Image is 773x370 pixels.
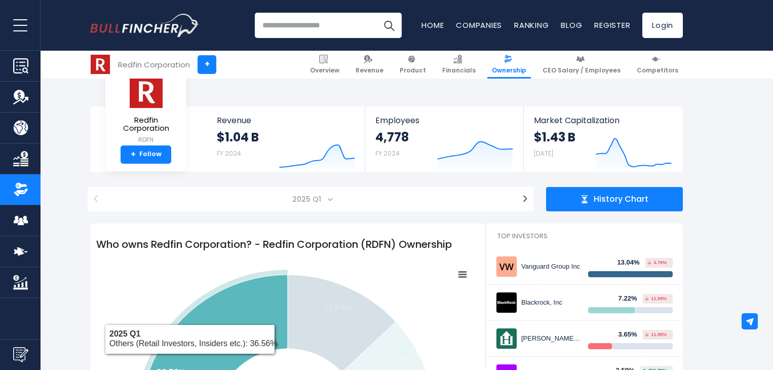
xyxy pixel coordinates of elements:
span: 2025 Q1 [288,192,327,206]
a: Redfin Corporation RDFN [113,74,179,145]
strong: $1.43 B [534,129,575,145]
span: Redfin Corporation [113,116,178,133]
span: CEO Salary / Employees [543,66,621,75]
small: [DATE] [534,149,553,158]
a: Overview [305,51,344,79]
a: Ranking [514,20,549,30]
button: > [517,187,533,211]
strong: + [131,150,136,159]
span: Product [400,66,426,75]
a: Companies [456,20,502,30]
span: History Chart [594,194,648,205]
text: 7.22% [386,355,410,366]
h2: Top Investors [486,224,683,249]
strong: 4,778 [375,129,409,145]
a: CEO Salary / Employees [538,51,625,79]
span: 11.98% [645,332,667,337]
a: Competitors [632,51,683,79]
div: Vanguard Group Inc [521,263,581,271]
a: Employees 4,778 FY 2024 [365,106,523,172]
span: Overview [310,66,339,75]
div: Redfin Corporation [118,59,190,70]
span: Revenue [217,116,355,125]
span: Revenue [356,66,383,75]
a: Login [642,13,683,38]
a: Go to homepage [90,14,199,37]
div: 7.22% [619,294,643,303]
img: Bullfincher logo [90,14,200,37]
a: Blog [561,20,582,30]
span: 2025 Q1 [109,187,512,211]
a: Product [395,51,431,79]
img: Ownership [13,182,28,197]
a: Ownership [487,51,531,79]
span: 11.99% [645,297,667,301]
a: Financials [438,51,480,79]
small: RDFN [113,135,178,144]
a: +Follow [121,145,171,164]
img: history chart [581,195,589,203]
span: Competitors [637,66,678,75]
a: Home [421,20,444,30]
span: Ownership [492,66,526,75]
button: Search [376,13,402,38]
span: 4.78% [647,261,667,265]
img: RDFN logo [91,55,110,74]
button: < [88,187,104,211]
a: Market Capitalization $1.43 B [DATE] [524,106,682,172]
small: FY 2024 [375,149,400,158]
a: Register [594,20,630,30]
h1: Who owns Redfin Corporation? - Redfin Corporation (RDFN) Ownership [90,231,485,258]
small: FY 2024 [217,149,241,158]
a: Revenue [351,51,388,79]
text: 13.04% [324,302,353,313]
div: 13.04% [617,258,645,267]
a: + [198,55,216,74]
strong: $1.04 B [217,129,259,145]
span: Employees [375,116,513,125]
a: Revenue $1.04 B FY 2024 [207,106,365,172]
div: [PERSON_NAME] Advisors Inc [521,335,581,343]
span: Market Capitalization [534,116,672,125]
div: 3.65% [619,330,643,339]
img: RDFN logo [128,75,164,108]
div: Blackrock, Inc [521,299,581,307]
span: Financials [442,66,476,75]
